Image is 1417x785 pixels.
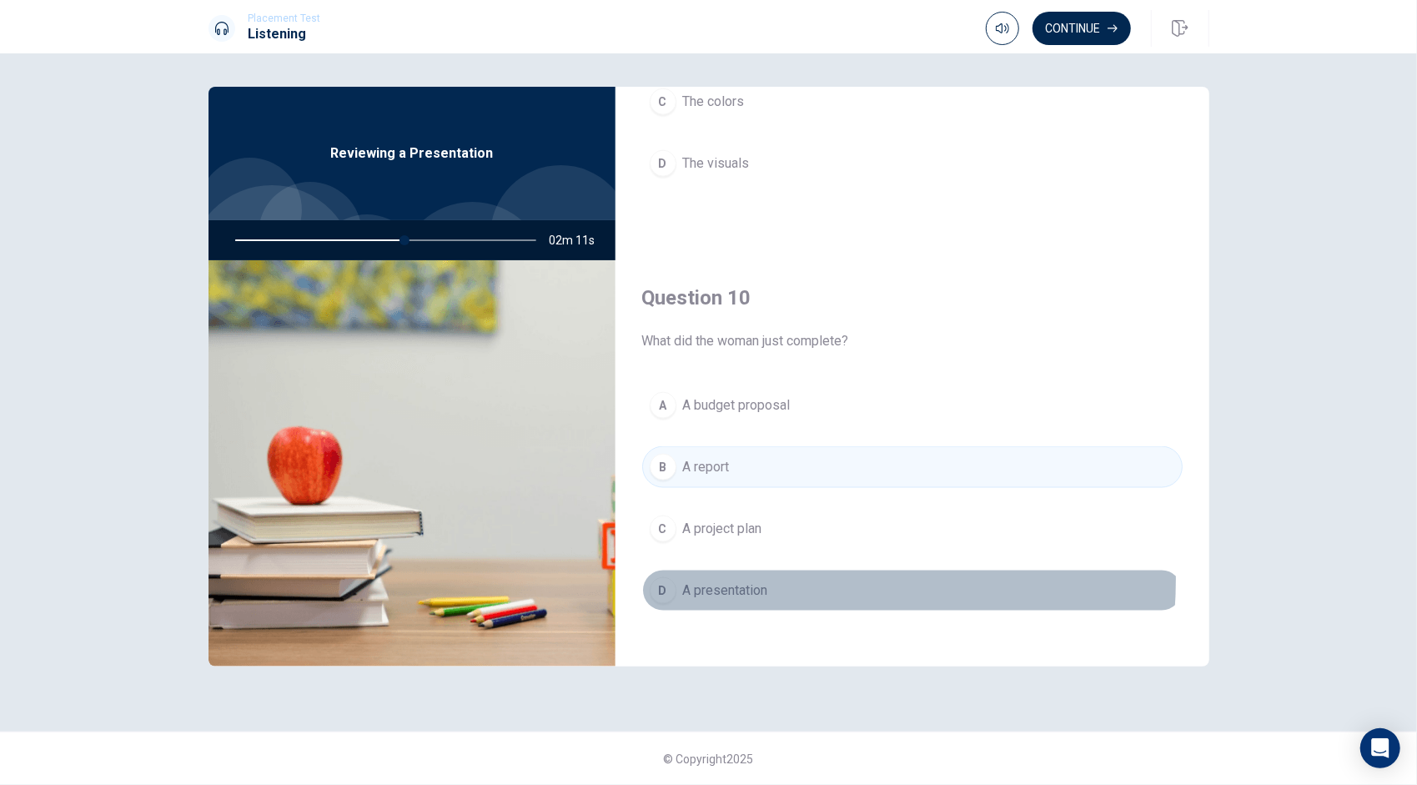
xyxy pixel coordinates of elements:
span: The colors [683,92,745,112]
button: CA project plan [642,508,1183,550]
button: DThe visuals [642,143,1183,184]
span: What did the woman just complete? [642,331,1183,351]
span: Placement Test [249,13,321,24]
div: A [650,392,676,419]
span: 02m 11s [550,220,609,260]
div: C [650,516,676,542]
div: D [650,150,676,177]
button: DA presentation [642,570,1183,611]
button: BA report [642,446,1183,488]
button: AA budget proposal [642,385,1183,426]
span: A budget proposal [683,395,791,415]
span: © Copyright 2025 [664,752,754,766]
button: Continue [1033,12,1131,45]
div: D [650,577,676,604]
img: Reviewing a Presentation [209,260,616,667]
span: The visuals [683,153,750,174]
button: CThe colors [642,81,1183,123]
span: A report [683,457,730,477]
span: Reviewing a Presentation [330,143,493,164]
div: Open Intercom Messenger [1360,728,1400,768]
div: C [650,88,676,115]
h1: Listening [249,24,321,44]
span: A presentation [683,581,768,601]
span: A project plan [683,519,762,539]
div: B [650,454,676,481]
h4: Question 10 [642,284,1183,311]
